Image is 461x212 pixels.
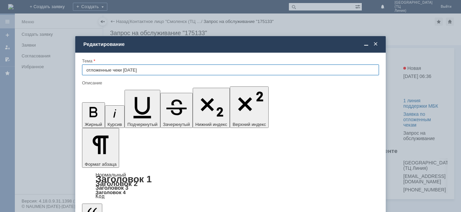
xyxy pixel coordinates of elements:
[82,128,119,168] button: Формат абзаца
[96,193,105,200] a: Код
[85,122,102,127] span: Жирный
[127,122,157,127] span: Подчеркнутый
[372,41,379,47] span: Закрыть
[3,3,99,8] div: просьба удалить отложенные чеки
[125,90,160,128] button: Подчеркнутый
[195,122,227,127] span: Нижний индекс
[85,162,116,167] span: Формат абзаца
[96,174,152,184] a: Заголовок 1
[105,105,125,128] button: Курсив
[363,41,370,47] span: Свернуть (Ctrl + M)
[82,173,379,199] div: Формат абзаца
[83,41,379,47] div: Редактирование
[82,81,378,85] div: Описание
[96,180,138,187] a: Заголовок 2
[233,122,266,127] span: Верхний индекс
[82,102,105,128] button: Жирный
[82,59,378,63] div: Тема
[96,172,126,178] a: Нормальный
[193,88,230,128] button: Нижний индекс
[230,86,269,128] button: Верхний индекс
[163,122,190,127] span: Зачеркнутый
[160,93,193,128] button: Зачеркнутый
[96,185,128,191] a: Заголовок 3
[108,122,122,127] span: Курсив
[96,189,126,195] a: Заголовок 4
